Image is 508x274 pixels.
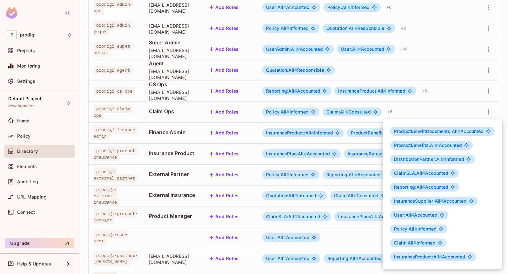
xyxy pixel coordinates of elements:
[413,240,416,245] span: #
[394,240,417,245] span: Claim:All
[394,199,467,204] span: Accounted
[458,128,460,134] span: #
[422,184,425,190] span: #
[394,212,438,218] span: Accounted
[394,129,484,134] span: Accounted
[415,226,418,232] span: #
[394,226,418,232] span: Policy:All
[394,212,414,218] span: User:All
[394,185,448,190] span: Accounted
[394,226,437,232] span: Informed
[394,156,445,162] span: DistributionPartner:All
[394,157,464,162] span: Informed
[394,240,436,245] span: Informed
[394,184,425,190] span: Reporting:All
[442,156,445,162] span: #
[436,142,439,148] span: #
[394,198,443,204] span: InsuranceSupplier:All
[394,170,425,176] span: ClaimSLA:All
[394,254,465,259] span: Accounted
[394,142,439,148] span: ProductBenefits:All
[394,143,462,148] span: Accounted
[394,171,448,176] span: Accounted
[394,128,460,134] span: ProductBenefitDocuments:All
[411,212,414,218] span: #
[439,254,442,259] span: #
[440,198,443,204] span: #
[394,254,442,259] span: InsuranceProduct:All
[422,170,425,176] span: #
